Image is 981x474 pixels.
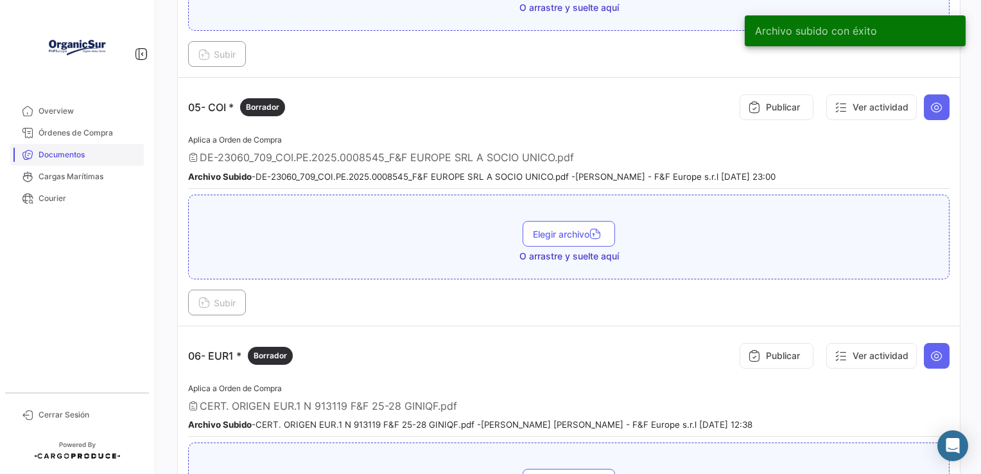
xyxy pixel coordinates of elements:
button: Publicar [740,94,813,120]
span: Cerrar Sesión [39,409,139,421]
small: - DE-23060_709_COI.PE.2025.0008545_F&F EUROPE SRL A SOCIO UNICO.pdf - [PERSON_NAME] - F&F Europe ... [188,171,776,182]
span: Subir [198,49,236,60]
a: Documentos [10,144,144,166]
b: Archivo Subido [188,419,252,430]
button: Subir [188,41,246,67]
p: 05- COI * [188,98,285,116]
button: Ver actividad [826,343,917,369]
a: Cargas Marítimas [10,166,144,188]
span: Órdenes de Compra [39,127,139,139]
a: Órdenes de Compra [10,122,144,144]
span: Cargas Marítimas [39,171,139,182]
p: 06- EUR1 * [188,347,293,365]
b: Archivo Subido [188,171,252,182]
span: Borrador [254,350,287,362]
span: Borrador [246,101,279,113]
button: Subir [188,290,246,315]
span: O arrastre y suelte aquí [519,1,619,14]
span: Courier [39,193,139,204]
button: Ver actividad [826,94,917,120]
span: Elegir archivo [533,229,605,240]
span: DE-23060_709_COI.PE.2025.0008545_F&F EUROPE SRL A SOCIO UNICO.pdf [200,151,574,164]
span: CERT. ORIGEN EUR.1 N 913119 F&F 25-28 GINIQF.pdf [200,399,457,412]
a: Overview [10,100,144,122]
span: Archivo subido con éxito [755,24,877,37]
span: Aplica a Orden de Compra [188,135,282,145]
span: O arrastre y suelte aquí [519,250,619,263]
button: Publicar [740,343,813,369]
span: Overview [39,105,139,117]
button: Elegir archivo [523,221,615,247]
small: - CERT. ORIGEN EUR.1 N 913119 F&F 25-28 GINIQF.pdf - [PERSON_NAME] [PERSON_NAME] - F&F Europe s.r... [188,419,752,430]
span: Subir [198,297,236,308]
span: Aplica a Orden de Compra [188,383,282,393]
span: Documentos [39,149,139,161]
div: Abrir Intercom Messenger [937,430,968,461]
img: Logo+OrganicSur.png [45,15,109,80]
a: Courier [10,188,144,209]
